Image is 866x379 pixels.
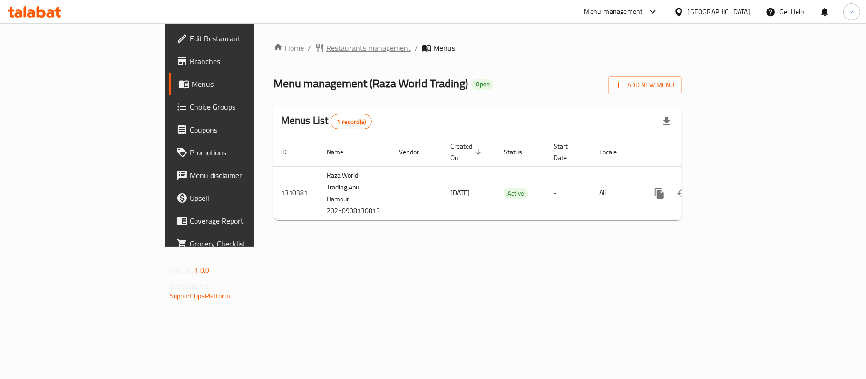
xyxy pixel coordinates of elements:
[331,114,372,129] div: Total records count
[190,33,302,44] span: Edit Restaurant
[169,95,310,118] a: Choice Groups
[326,42,411,54] span: Restaurants management
[169,232,310,255] a: Grocery Checklist
[190,147,302,158] span: Promotions
[273,138,747,220] table: enhanced table
[554,141,580,163] span: Start Date
[850,7,853,17] span: z
[599,146,629,158] span: Locale
[273,42,682,54] nav: breadcrumb
[504,188,528,199] span: Active
[190,101,302,113] span: Choice Groups
[655,110,678,133] div: Export file
[190,192,302,204] span: Upsell
[450,141,485,163] span: Created On
[169,27,310,50] a: Edit Restaurant
[415,42,418,54] li: /
[190,124,302,135] span: Coupons
[190,56,302,67] span: Branches
[170,264,193,276] span: Version:
[616,79,674,91] span: Add New Menu
[169,118,310,141] a: Coupons
[315,42,411,54] a: Restaurants management
[281,146,299,158] span: ID
[608,76,682,94] button: Add New Menu
[169,164,310,187] a: Menu disclaimer
[592,166,641,220] td: All
[399,146,431,158] span: Vendor
[671,182,694,205] button: Change Status
[546,166,592,220] td: -
[504,146,535,158] span: Status
[648,182,671,205] button: more
[190,170,302,181] span: Menu disclaimer
[472,79,494,90] div: Open
[169,209,310,232] a: Coverage Report
[190,238,302,249] span: Grocery Checklist
[169,141,310,164] a: Promotions
[190,215,302,227] span: Coverage Report
[169,187,310,209] a: Upsell
[450,187,470,199] span: [DATE]
[331,117,371,126] span: 1 record(s)
[169,73,310,95] a: Menus
[327,146,356,158] span: Name
[170,280,214,293] span: Get support on:
[169,50,310,73] a: Branches
[192,78,302,90] span: Menus
[472,80,494,88] span: Open
[195,264,209,276] span: 1.0.0
[641,138,747,167] th: Actions
[319,166,391,220] td: Raza World Trading,Abu Hamour 20250908130813
[273,73,468,94] span: Menu management ( Raza World Trading )
[433,42,455,54] span: Menus
[170,290,230,302] a: Support.OpsPlatform
[584,6,643,18] div: Menu-management
[688,7,750,17] div: [GEOGRAPHIC_DATA]
[281,114,372,129] h2: Menus List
